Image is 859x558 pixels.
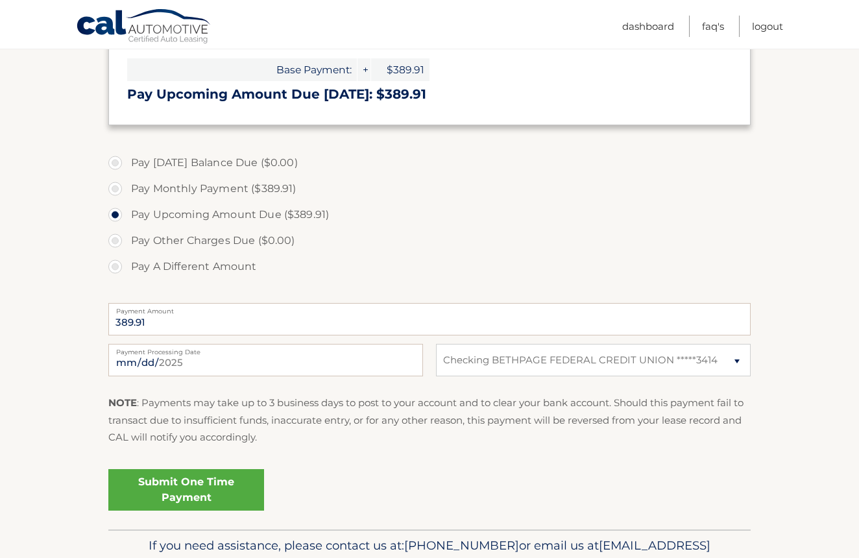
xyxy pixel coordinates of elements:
[108,469,264,511] a: Submit One Time Payment
[108,254,751,280] label: Pay A Different Amount
[371,58,429,81] span: $389.91
[108,176,751,202] label: Pay Monthly Payment ($389.91)
[108,344,423,376] input: Payment Date
[108,344,423,354] label: Payment Processing Date
[108,303,751,313] label: Payment Amount
[108,303,751,335] input: Payment Amount
[108,228,751,254] label: Pay Other Charges Due ($0.00)
[752,16,783,37] a: Logout
[127,86,732,103] h3: Pay Upcoming Amount Due [DATE]: $389.91
[108,394,751,446] p: : Payments may take up to 3 business days to post to your account and to clear your bank account....
[127,58,357,81] span: Base Payment:
[702,16,724,37] a: FAQ's
[108,396,137,409] strong: NOTE
[108,202,751,228] label: Pay Upcoming Amount Due ($389.91)
[404,538,519,553] span: [PHONE_NUMBER]
[108,150,751,176] label: Pay [DATE] Balance Due ($0.00)
[357,58,370,81] span: +
[76,8,212,46] a: Cal Automotive
[622,16,674,37] a: Dashboard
